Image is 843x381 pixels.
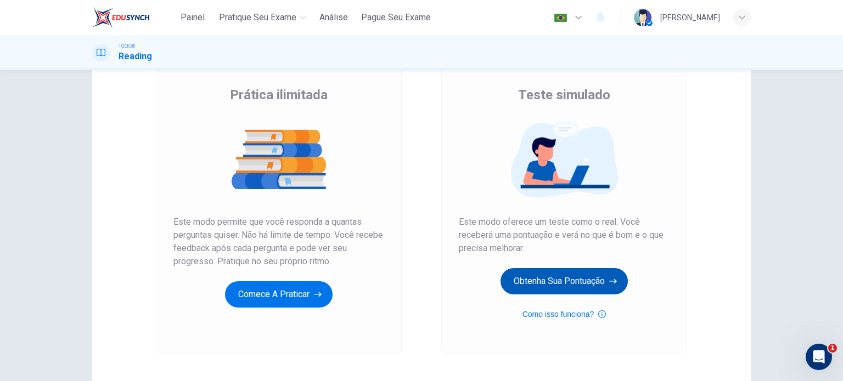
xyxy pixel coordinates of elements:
img: Profile picture [634,9,651,26]
iframe: Intercom live chat [806,344,832,370]
span: Pague Seu Exame [361,11,431,24]
span: 1 [828,344,837,352]
button: Como isso funciona? [522,308,606,321]
button: Painel [175,8,210,27]
img: pt [554,14,567,22]
h1: Reading [119,50,152,63]
button: Pague Seu Exame [357,8,435,27]
img: EduSynch logo [92,7,150,29]
span: Teste simulado [518,86,610,104]
span: Prática ilimitada [230,86,328,104]
span: Painel [181,11,205,24]
span: Este modo oferece um teste como o real. Você receberá uma pontuação e verá no que é bom e o que p... [459,215,670,255]
button: Análise [315,8,352,27]
span: Pratique seu exame [219,11,296,24]
button: Obtenha sua pontuação [501,268,628,294]
span: Análise [319,11,348,24]
a: EduSynch logo [92,7,175,29]
span: TOEIC® [119,42,135,50]
button: Comece a praticar [225,281,333,308]
button: Pratique seu exame [215,8,311,27]
div: [PERSON_NAME] [660,11,720,24]
span: Este modo permite que você responda a quantas perguntas quiser. Não há limite de tempo. Você rece... [173,215,384,268]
